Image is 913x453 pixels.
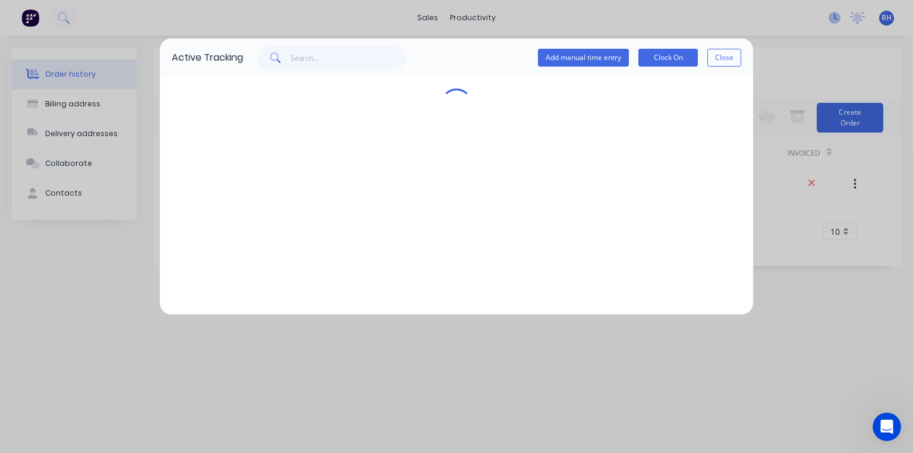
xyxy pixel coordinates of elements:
[538,49,629,67] button: Add manual time entry
[172,51,243,65] div: Active Tracking
[638,49,698,67] button: Clock On
[707,49,741,67] button: Close
[291,46,407,70] input: Search...
[873,413,901,441] iframe: Intercom live chat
